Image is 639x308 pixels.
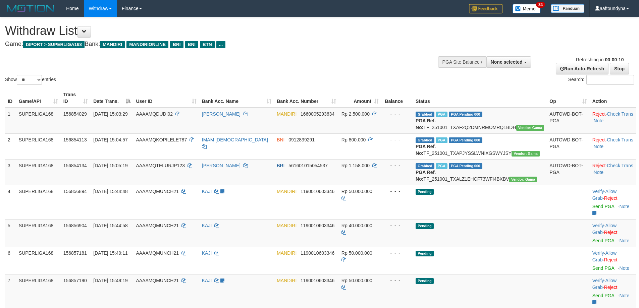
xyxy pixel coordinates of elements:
[202,111,241,117] a: [PERSON_NAME]
[202,278,212,283] a: KAJI
[592,238,614,243] a: Send PGA
[341,250,372,256] span: Rp 50.000.000
[136,137,187,142] span: AAAAMQKOPILELET87
[594,144,604,149] a: Note
[5,24,419,38] h1: Withdraw List
[216,41,225,48] span: ...
[301,189,334,194] span: Copy 1190010603346 to clipboard
[136,278,179,283] span: AAAAMQMUNCH21
[413,159,547,185] td: TF_251001_TXALZ1EHCF73WFI4BXBV
[607,163,633,168] a: Check Trans
[5,185,16,219] td: 4
[384,188,410,195] div: - - -
[449,112,482,117] span: PGA Pending
[341,189,372,194] span: Rp 50.000.000
[590,185,636,219] td: · ·
[605,57,624,62] strong: 00:00:10
[63,189,87,194] span: 156856894
[63,163,87,168] span: 156854134
[556,63,608,74] a: Run Auto-Refresh
[136,250,179,256] span: AAAAMQMUNCH21
[63,250,87,256] span: 156857181
[491,59,523,65] span: None selected
[592,189,604,194] a: Verify
[592,223,604,228] a: Verify
[277,189,297,194] span: MANDIRI
[547,133,589,159] td: AUTOWD-BOT-PGA
[277,278,297,283] span: MANDIRI
[413,133,547,159] td: TF_251001_TXAPJYSSLWNIXGSWYJSY
[592,278,604,283] a: Verify
[449,163,482,169] span: PGA Pending
[416,170,436,182] b: PGA Ref. No:
[413,88,547,108] th: Status
[16,247,61,274] td: SUPERLIGA168
[590,247,636,274] td: · ·
[274,88,339,108] th: Bank Acc. Number: activate to sort column ascending
[5,219,16,247] td: 5
[16,88,61,108] th: Game/API: activate to sort column ascending
[436,163,447,169] span: Marked by aafsengchandara
[5,88,16,108] th: ID
[592,250,617,262] span: ·
[551,4,584,13] img: panduan.png
[592,189,617,201] span: ·
[416,118,436,130] b: PGA Ref. No:
[200,41,215,48] span: BTN
[100,41,125,48] span: MANDIRI
[288,163,328,168] span: Copy 561601015054537 to clipboard
[301,250,334,256] span: Copy 1190010603346 to clipboard
[590,88,636,108] th: Action
[93,163,127,168] span: [DATE] 15:05:19
[202,223,212,228] a: KAJI
[536,2,545,8] span: 34
[590,219,636,247] td: · ·
[547,108,589,134] td: AUTOWD-BOT-PGA
[604,230,618,235] a: Reject
[63,111,87,117] span: 156854029
[604,195,618,201] a: Reject
[277,163,284,168] span: BRI
[301,223,334,228] span: Copy 1190010603346 to clipboard
[607,111,633,117] a: Check Trans
[136,163,185,168] span: AAAAMQTELURJP123
[277,137,284,142] span: BNI
[620,238,630,243] a: Note
[5,159,16,185] td: 3
[5,41,419,48] h4: Game: Bank:
[610,63,629,74] a: Stop
[449,137,482,143] span: PGA Pending
[301,278,334,283] span: Copy 1190010603346 to clipboard
[516,125,544,131] span: Vendor URL: https://trx31.1velocity.biz
[620,204,630,209] a: Note
[202,137,268,142] a: IMAM [DEMOGRAPHIC_DATA]
[16,133,61,159] td: SUPERLIGA168
[93,189,127,194] span: [DATE] 15:44:48
[23,41,85,48] span: ISPORT > SUPERLIGA168
[592,278,617,290] a: Allow Grab
[384,162,410,169] div: - - -
[568,75,634,85] label: Search:
[547,88,589,108] th: Op: activate to sort column ascending
[133,88,199,108] th: User ID: activate to sort column ascending
[620,265,630,271] a: Note
[63,223,87,228] span: 156856904
[339,88,381,108] th: Amount: activate to sort column ascending
[384,277,410,284] div: - - -
[16,185,61,219] td: SUPERLIGA168
[170,41,183,48] span: BRI
[136,111,173,117] span: AAAAMQDUDI02
[416,251,434,256] span: Pending
[5,108,16,134] td: 1
[5,247,16,274] td: 6
[63,137,87,142] span: 156854113
[93,278,127,283] span: [DATE] 15:49:19
[592,163,606,168] a: Reject
[438,56,486,68] div: PGA Site Balance /
[341,111,370,117] span: Rp 2.500.000
[594,118,604,123] a: Note
[341,278,372,283] span: Rp 50.000.000
[384,222,410,229] div: - - -
[5,133,16,159] td: 2
[384,111,410,117] div: - - -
